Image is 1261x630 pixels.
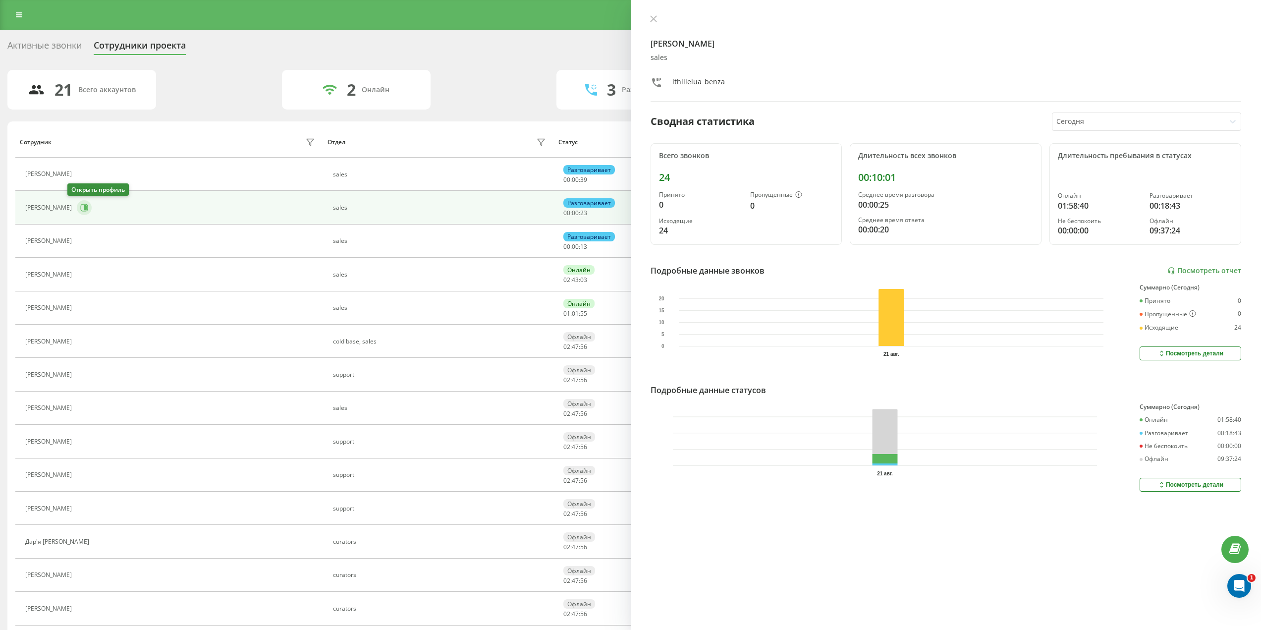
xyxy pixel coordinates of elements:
[563,409,570,418] span: 02
[1238,297,1241,304] div: 0
[563,477,587,484] div: : :
[563,576,570,585] span: 02
[563,566,595,575] div: Офлайн
[580,376,587,384] span: 56
[877,471,893,476] text: 21 авг.
[658,308,664,313] text: 15
[659,199,742,211] div: 0
[572,242,579,251] span: 00
[563,611,587,618] div: : :
[25,271,74,278] div: [PERSON_NAME]
[94,40,186,56] div: Сотрудники проекта
[580,576,587,585] span: 56
[580,409,587,418] span: 56
[622,86,676,94] div: Разговаривают
[333,605,548,612] div: curators
[580,510,587,518] span: 56
[563,577,587,584] div: : :
[563,209,570,217] span: 00
[333,171,548,178] div: sales
[1140,416,1168,423] div: Онлайн
[25,572,74,578] div: [PERSON_NAME]
[572,276,579,284] span: 43
[333,237,548,244] div: sales
[563,443,570,451] span: 02
[1058,200,1141,212] div: 01:58:40
[572,343,579,351] span: 47
[25,505,74,512] div: [PERSON_NAME]
[1140,310,1196,318] div: Пропущенные
[563,332,595,342] div: Офлайн
[572,576,579,585] span: 47
[1227,574,1251,598] iframe: Intercom live chat
[563,344,587,350] div: : :
[651,265,765,277] div: Подробные данные звонков
[580,610,587,618] span: 56
[333,304,548,311] div: sales
[563,277,587,284] div: : :
[1234,324,1241,331] div: 24
[563,276,570,284] span: 02
[858,199,1033,211] div: 00:00:25
[1217,416,1241,423] div: 01:58:40
[333,538,548,545] div: curators
[25,371,74,378] div: [PERSON_NAME]
[750,191,833,199] div: Пропущенные
[661,344,664,349] text: 0
[55,80,72,99] div: 21
[1157,349,1223,357] div: Посмотреть детали
[25,605,74,612] div: [PERSON_NAME]
[1248,574,1256,582] span: 1
[333,371,548,378] div: support
[1140,346,1241,360] button: Посмотреть детали
[580,309,587,318] span: 55
[563,399,595,408] div: Офлайн
[333,505,548,512] div: support
[572,476,579,485] span: 47
[333,438,548,445] div: support
[1058,218,1141,225] div: Не беспокоить
[1140,443,1188,450] div: Не беспокоить
[25,338,74,345] div: [PERSON_NAME]
[563,499,595,509] div: Офлайн
[1140,456,1168,462] div: Офлайн
[347,80,356,99] div: 2
[78,86,136,94] div: Всего аккаунтов
[563,544,587,551] div: : :
[333,404,548,411] div: sales
[572,443,579,451] span: 47
[858,217,1033,224] div: Среднее время ответа
[333,572,548,578] div: curators
[1217,456,1241,462] div: 09:37:24
[883,351,899,357] text: 21 авг.
[572,309,579,318] span: 01
[858,191,1033,198] div: Среднее время разговора
[333,271,548,278] div: sales
[25,471,74,478] div: [PERSON_NAME]
[563,377,587,384] div: : :
[661,332,664,337] text: 5
[20,139,52,146] div: Сотрудник
[563,265,595,275] div: Онлайн
[750,200,833,212] div: 0
[1238,310,1241,318] div: 0
[1167,267,1241,275] a: Посмотреть отчет
[572,610,579,618] span: 47
[1217,443,1241,450] div: 00:00:00
[659,172,834,183] div: 24
[1150,218,1233,225] div: Офлайн
[580,175,587,184] span: 39
[563,476,570,485] span: 02
[563,466,595,475] div: Офлайн
[658,296,664,301] text: 20
[607,80,616,99] div: 3
[563,198,615,208] div: Разговаривает
[563,243,587,250] div: : :
[1150,200,1233,212] div: 00:18:43
[1157,481,1223,489] div: Посмотреть детали
[580,209,587,217] span: 23
[580,276,587,284] span: 03
[1058,225,1141,236] div: 00:00:00
[563,511,587,517] div: : :
[858,172,1033,183] div: 00:10:01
